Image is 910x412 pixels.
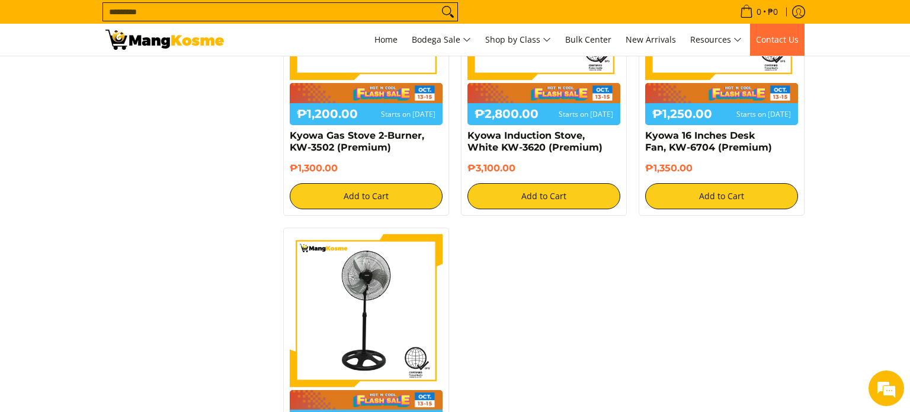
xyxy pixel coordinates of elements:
button: Add to Cart [645,183,798,209]
span: ₱0 [766,8,780,16]
textarea: Type your message and hit 'Enter' [6,281,226,322]
img: Hot N Cool: Mang Kosme MID-PAYDAY APPLIANCES SALE! l Mang Kosme [105,30,224,50]
a: Kyowa Induction Stove, White KW-3620 (Premium) [467,130,603,153]
span: Shop by Class [485,33,551,47]
button: Search [438,3,457,21]
span: We're online! [69,128,164,248]
a: New Arrivals [620,24,682,56]
a: Shop by Class [479,24,557,56]
span: 0 [755,8,763,16]
button: Add to Cart [467,183,620,209]
img: Kyowa 18 Inches Industrial Stand Fan, KW-6547 (Premium) [290,234,443,387]
span: New Arrivals [626,34,676,45]
nav: Main Menu [236,24,805,56]
a: Resources [684,24,748,56]
a: Contact Us [750,24,805,56]
div: Minimize live chat window [194,6,223,34]
h6: ₱1,350.00 [645,162,798,174]
span: Contact Us [756,34,799,45]
button: Add to Cart [290,183,443,209]
a: Kyowa Gas Stove 2-Burner, KW-3502 (Premium) [290,130,424,153]
a: Bodega Sale [406,24,477,56]
a: Bulk Center [559,24,617,56]
span: Bulk Center [565,34,611,45]
span: Home [374,34,398,45]
div: Chat with us now [62,66,199,82]
a: Kyowa 16 Inches Desk Fan, KW-6704 (Premium) [645,130,772,153]
span: Resources [690,33,742,47]
span: Bodega Sale [412,33,471,47]
span: • [736,5,781,18]
h6: ₱3,100.00 [467,162,620,174]
a: Home [369,24,403,56]
h6: ₱1,300.00 [290,162,443,174]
